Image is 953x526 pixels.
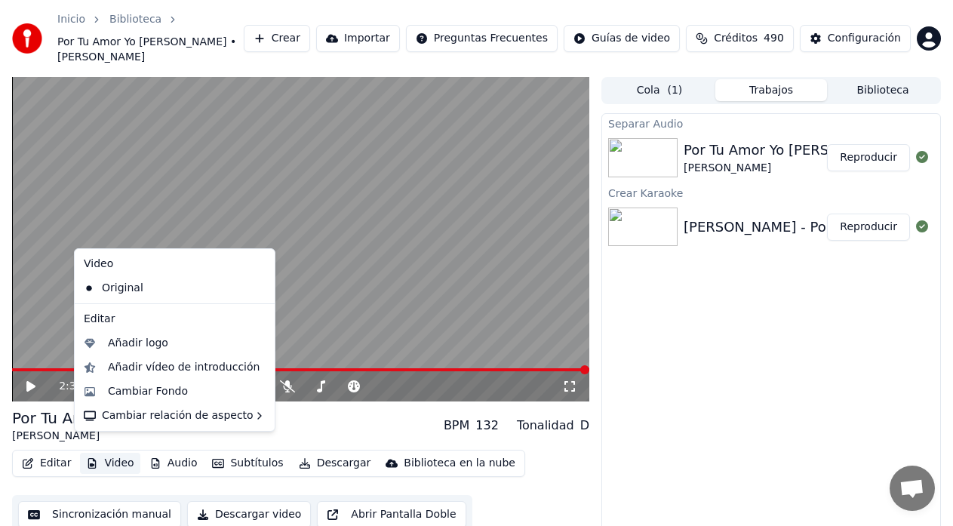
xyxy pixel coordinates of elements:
div: Cambiar Fondo [108,384,188,399]
button: Video [80,453,140,474]
div: Añadir vídeo de introducción [108,360,260,375]
div: Cambiar relación de aspecto [78,404,272,428]
a: Inicio [57,12,85,27]
button: Importar [316,25,400,52]
span: 2:35 [59,379,82,394]
button: Crear [244,25,310,52]
button: Créditos490 [686,25,794,52]
div: Tonalidad [517,417,574,435]
a: Biblioteca [109,12,161,27]
img: youka [12,23,42,54]
div: BPM [444,417,469,435]
span: Por Tu Amor Yo [PERSON_NAME] • [PERSON_NAME] [57,35,244,65]
button: Preguntas Frecuentes [406,25,558,52]
button: Reproducir [827,214,910,241]
div: Añadir logo [108,336,168,351]
a: Chat abierto [890,466,935,511]
button: Trabajos [715,79,827,101]
div: Editar [78,307,272,331]
div: Configuración [828,31,901,46]
button: Guías de video [564,25,680,52]
span: Créditos [714,31,758,46]
div: Biblioteca en la nube [404,456,515,471]
button: Editar [16,453,77,474]
div: Video [78,252,272,276]
div: Separar Audio [602,114,940,132]
div: Por Tu Amor Yo [PERSON_NAME] [684,140,902,161]
div: 132 [475,417,499,435]
nav: breadcrumb [57,12,244,65]
button: Subtítulos [206,453,289,474]
div: Por Tu Amor Yo [PERSON_NAME] [12,408,254,429]
button: Descargar [293,453,377,474]
span: 490 [764,31,784,46]
button: Configuración [800,25,911,52]
div: [PERSON_NAME] [684,161,902,176]
button: Audio [143,453,204,474]
div: D [580,417,589,435]
span: ( 1 ) [667,83,682,98]
div: / [59,379,95,394]
button: Cola [604,79,715,101]
div: Original [78,276,249,300]
button: Biblioteca [827,79,939,101]
div: [PERSON_NAME] [12,429,254,444]
button: Reproducir [827,144,910,171]
div: Crear Karaoke [602,183,940,201]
